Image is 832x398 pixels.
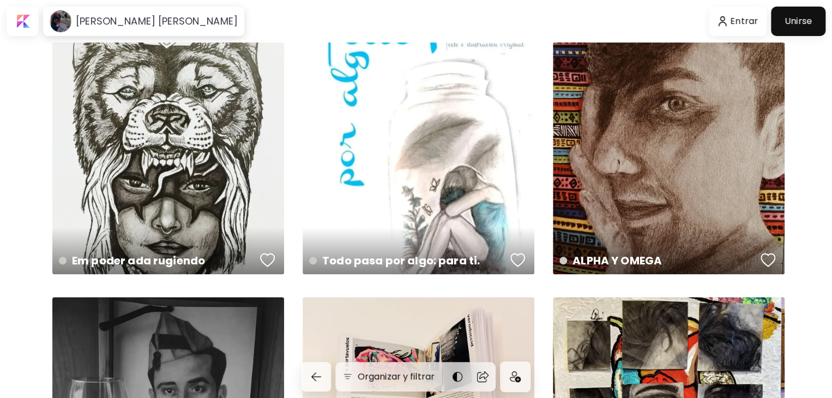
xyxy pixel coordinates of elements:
[309,252,507,269] h4: Todo pasa por algo: para ti.
[758,249,779,271] button: favorites
[559,252,757,269] h4: ALPHA Y OMEGA
[358,370,435,383] h6: Organizar y filtrar
[510,371,521,382] img: icon
[257,249,278,271] button: favorites
[771,7,825,36] a: Unirse
[302,362,335,391] a: back
[302,362,331,391] button: back
[508,249,528,271] button: favorites
[76,15,238,28] h6: [PERSON_NAME] [PERSON_NAME]
[59,252,256,269] h4: Em poder ada rugiendo
[553,43,785,274] a: ALPHA Y OMEGAfavoriteshttps://cdn.kaleido.art/CDN/Artwork/101220/Primary/medium.webp?updated=442640
[52,43,284,274] a: Em poder ada rugiendofavoriteshttps://cdn.kaleido.art/CDN/Artwork/101227/Primary/medium.webp?upda...
[310,370,323,383] img: back
[303,43,534,274] a: Todo pasa por algo: para ti.favoriteshttps://cdn.kaleido.art/CDN/Artwork/101226/Primary/medium.we...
